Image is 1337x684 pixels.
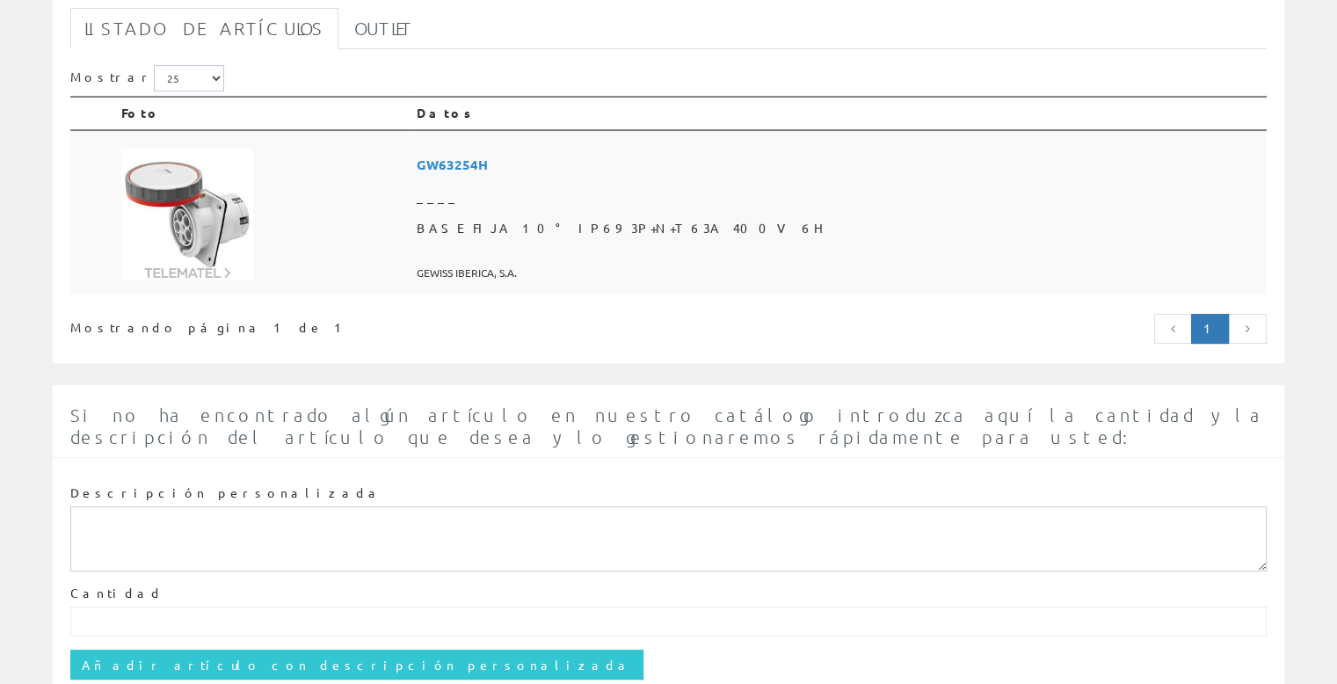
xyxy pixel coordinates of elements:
[410,97,1267,130] th: Datos
[114,97,410,130] th: Foto
[417,258,1260,287] span: GEWISS IBERICA, S.A.
[70,65,224,91] label: Mostrar
[70,484,382,502] label: Descripción personalizada
[340,8,427,49] a: Outlet
[70,404,1263,448] span: Si no ha encontrado algún artículo en nuestro catálogo introduzca aquí la cantidad y la descripci...
[121,149,253,280] img: Foto artículo BASE FIJA 10° IP69 3P+N+T 63A 400V 6H (150x150)
[70,585,163,602] label: Cantidad
[70,8,338,49] a: Listado de artículos
[1154,314,1193,344] a: Página anterior
[417,149,1260,181] span: GW63254H
[1228,314,1267,344] a: Página siguiente
[70,650,643,680] input: Añadir artículo con descripción personalizada
[1191,314,1229,344] a: Página actual
[417,181,1260,213] span: ____
[70,312,554,337] div: Mostrando página 1 de 1
[417,213,1260,244] span: BASE FIJA 10° IP69 3P+N+T 63A 400V 6H
[154,65,224,91] select: Mostrar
